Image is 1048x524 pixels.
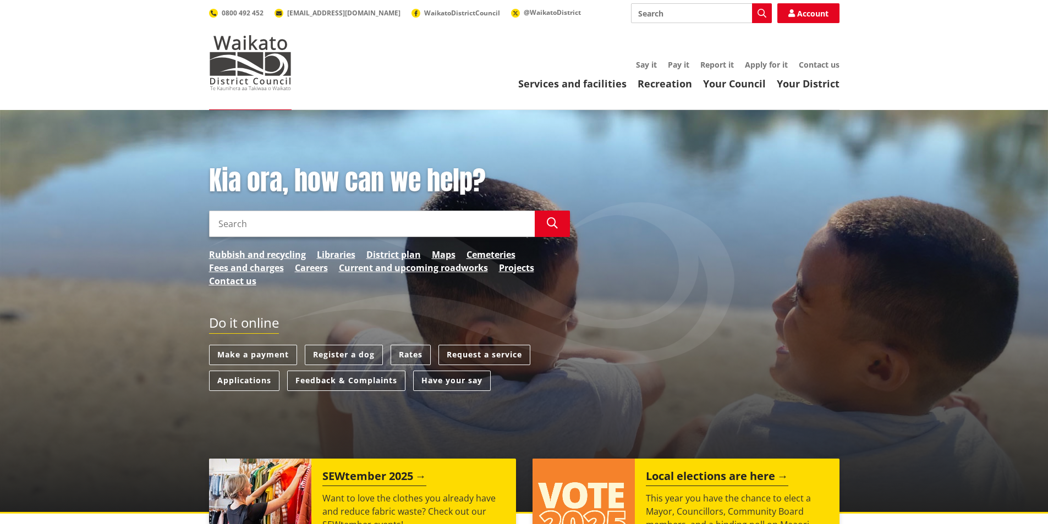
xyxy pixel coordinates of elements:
[317,248,355,261] a: Libraries
[209,35,292,90] img: Waikato District Council - Te Kaunihera aa Takiwaa o Waikato
[432,248,456,261] a: Maps
[287,371,405,391] a: Feedback & Complaints
[366,248,421,261] a: District plan
[524,8,581,17] span: @WaikatoDistrict
[209,261,284,274] a: Fees and charges
[518,77,627,90] a: Services and facilities
[511,8,581,17] a: @WaikatoDistrict
[209,165,570,197] h1: Kia ora, how can we help?
[391,345,431,365] a: Rates
[638,77,692,90] a: Recreation
[438,345,530,365] a: Request a service
[305,345,383,365] a: Register a dog
[275,8,400,18] a: [EMAIL_ADDRESS][DOMAIN_NAME]
[209,248,306,261] a: Rubbish and recycling
[339,261,488,274] a: Current and upcoming roadworks
[209,274,256,288] a: Contact us
[799,59,840,70] a: Contact us
[209,211,535,237] input: Search input
[467,248,515,261] a: Cemeteries
[322,470,426,486] h2: SEWtember 2025
[646,470,788,486] h2: Local elections are here
[668,59,689,70] a: Pay it
[209,8,264,18] a: 0800 492 452
[745,59,788,70] a: Apply for it
[209,315,279,334] h2: Do it online
[295,261,328,274] a: Careers
[287,8,400,18] span: [EMAIL_ADDRESS][DOMAIN_NAME]
[499,261,534,274] a: Projects
[631,3,772,23] input: Search input
[703,77,766,90] a: Your Council
[700,59,734,70] a: Report it
[777,77,840,90] a: Your District
[424,8,500,18] span: WaikatoDistrictCouncil
[636,59,657,70] a: Say it
[209,345,297,365] a: Make a payment
[209,371,279,391] a: Applications
[222,8,264,18] span: 0800 492 452
[411,8,500,18] a: WaikatoDistrictCouncil
[413,371,491,391] a: Have your say
[777,3,840,23] a: Account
